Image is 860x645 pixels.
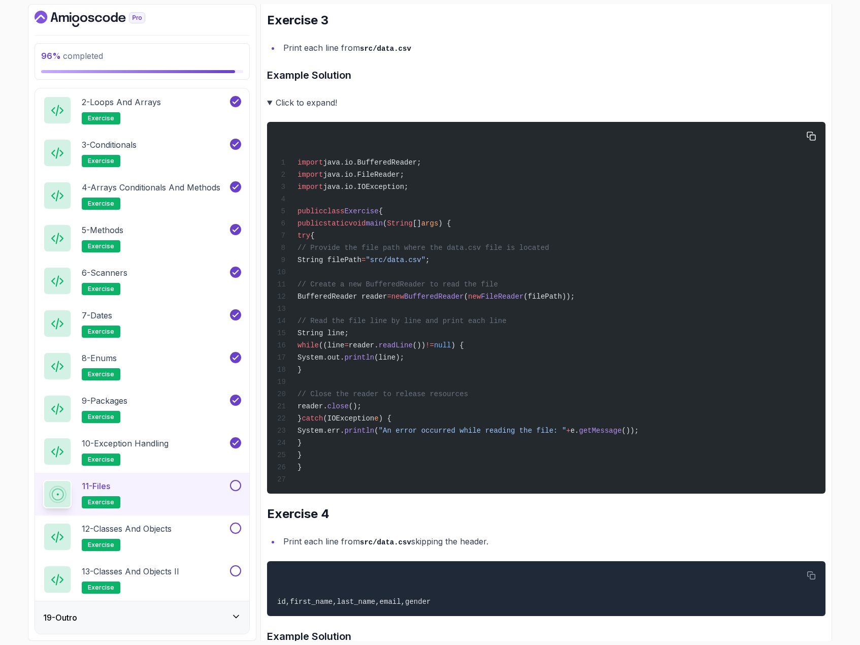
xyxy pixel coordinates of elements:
h2: Exercise 3 [267,12,825,28]
span: exercise [88,114,114,122]
span: readLine [379,341,413,349]
span: != [425,341,434,349]
span: (line); [374,353,404,362]
span: ) { [438,219,451,228]
span: ( [383,219,387,228]
span: exercise [88,498,114,506]
button: 19-Outro [35,601,249,634]
span: 96 % [41,51,61,61]
span: = [387,293,391,301]
span: e. [571,427,579,435]
span: ()) [413,341,425,349]
a: Dashboard [35,11,169,27]
button: 5-Methodsexercise [43,224,241,252]
span: catch [302,414,323,423]
p: 5 - Methods [82,224,123,236]
span: { [310,232,314,240]
li: Print each line from skipping the header. [280,534,825,549]
span: } [297,439,302,447]
span: ( [374,427,378,435]
p: 9 - Packages [82,395,127,407]
span: java.io.IOException; [323,183,408,191]
span: while [297,341,319,349]
span: exercise [88,584,114,592]
span: reader. [297,402,327,410]
span: // Create a new BufferedReader to read the file [297,280,498,288]
span: exercise [88,285,114,293]
span: "src/data.csv" [366,256,425,264]
span: Exercise [344,207,378,215]
span: + [566,427,570,435]
span: // Provide the file path where the data.csv file is located [297,244,549,252]
p: 10 - Exception Handling [82,437,169,449]
p: 6 - Scanners [82,267,127,279]
span: close [327,402,349,410]
button: 7-Datesexercise [43,309,241,338]
li: Print each line from [280,41,825,55]
p: 11 - Files [82,480,110,492]
span: void [349,219,366,228]
button: 9-Packagesexercise [43,395,241,423]
span: } [297,414,302,423]
code: src/data.csv [360,45,411,53]
button: 12-Classes and Objectsexercise [43,523,241,551]
span: [] [413,219,421,228]
span: BufferedReader [404,293,464,301]
code: src/data.csv [360,538,411,546]
p: 4 - Arrays Conditionals and Methods [82,181,220,193]
span: import [297,171,323,179]
span: ) { [379,414,391,423]
span: // Close the reader to release resources [297,390,468,398]
h3: Example Solution [267,67,825,83]
p: 8 - Enums [82,352,117,364]
span: } [297,451,302,459]
span: ((line [319,341,344,349]
h2: Exercise 4 [267,506,825,522]
span: null [434,341,451,349]
span: reader. [349,341,379,349]
code: id,first_name,last_name,email,gender [277,598,431,606]
span: public [297,207,323,215]
summary: Click to expand! [267,95,825,110]
button: 11-Filesexercise [43,480,241,508]
span: try [297,232,310,240]
p: 13 - Classes and Objects II [82,565,179,577]
span: exercise [88,200,114,208]
span: exercise [88,370,114,378]
span: String line; [297,329,349,337]
h3: Example Solution [267,628,825,644]
span: = [344,341,348,349]
p: 3 - Conditionals [82,139,137,151]
span: import [297,158,323,167]
p: 2 - Loops and Arrays [82,96,161,108]
button: 10-Exception Handlingexercise [43,437,241,466]
button: 3-Conditionalsexercise [43,139,241,167]
span: exercise [88,328,114,336]
h3: 19 - Outro [43,611,77,624]
span: exercise [88,456,114,464]
span: } [297,463,302,471]
span: } [297,366,302,374]
span: ()); [622,427,639,435]
span: (filePath)); [523,293,575,301]
span: new [391,293,404,301]
span: ( [464,293,468,301]
button: 13-Classes and Objects IIexercise [43,565,241,594]
span: FileReader [481,293,523,301]
span: class [323,207,344,215]
span: java.io.BufferedReader; [323,158,421,167]
p: 12 - Classes and Objects [82,523,172,535]
span: println [344,427,374,435]
span: (); [349,402,361,410]
span: // Read the file line by line and print each line [297,317,507,325]
span: (IOException [323,414,374,423]
span: = [361,256,366,264]
span: ; [425,256,429,264]
button: 2-Loops and Arraysexercise [43,96,241,124]
span: completed [41,51,103,61]
span: println [344,353,374,362]
span: java.io.FileReader; [323,171,404,179]
span: { [379,207,383,215]
span: String filePath [297,256,361,264]
span: System.out. [297,353,344,362]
